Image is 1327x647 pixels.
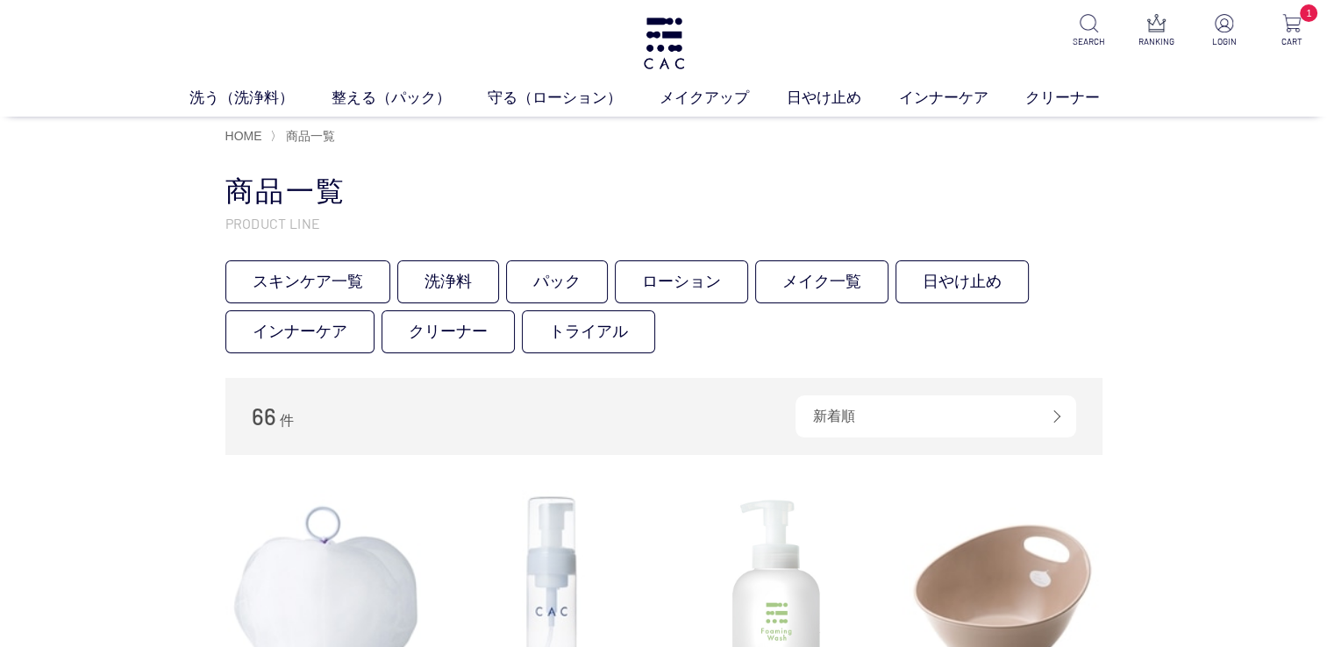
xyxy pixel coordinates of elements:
span: 66 [252,402,276,430]
a: 商品一覧 [282,129,335,143]
a: メイクアップ [660,87,787,110]
a: 守る（ローション） [488,87,660,110]
a: ローション [615,260,748,303]
a: トライアル [522,310,655,353]
p: LOGIN [1202,35,1245,48]
p: SEARCH [1067,35,1110,48]
a: 1 CART [1270,14,1313,48]
a: SEARCH [1067,14,1110,48]
a: インナーケア [899,87,1026,110]
a: RANKING [1135,14,1178,48]
a: LOGIN [1202,14,1245,48]
a: 洗浄料 [397,260,499,303]
a: メイク一覧 [755,260,888,303]
span: 商品一覧 [286,129,335,143]
p: PRODUCT LINE [225,214,1102,232]
span: 件 [280,413,294,428]
h1: 商品一覧 [225,173,1102,210]
a: クリーナー [382,310,515,353]
a: 日やけ止め [787,87,899,110]
a: スキンケア一覧 [225,260,390,303]
div: 新着順 [795,395,1076,437]
a: インナーケア [225,310,375,353]
p: RANKING [1135,35,1178,48]
a: HOME [225,129,262,143]
span: 1 [1300,4,1317,22]
img: logo [641,18,687,69]
a: クリーナー [1025,87,1138,110]
a: パック [506,260,608,303]
p: CART [1270,35,1313,48]
a: 整える（パック） [332,87,489,110]
li: 〉 [270,128,339,145]
a: 洗う（洗浄料） [189,87,332,110]
a: 日やけ止め [895,260,1029,303]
